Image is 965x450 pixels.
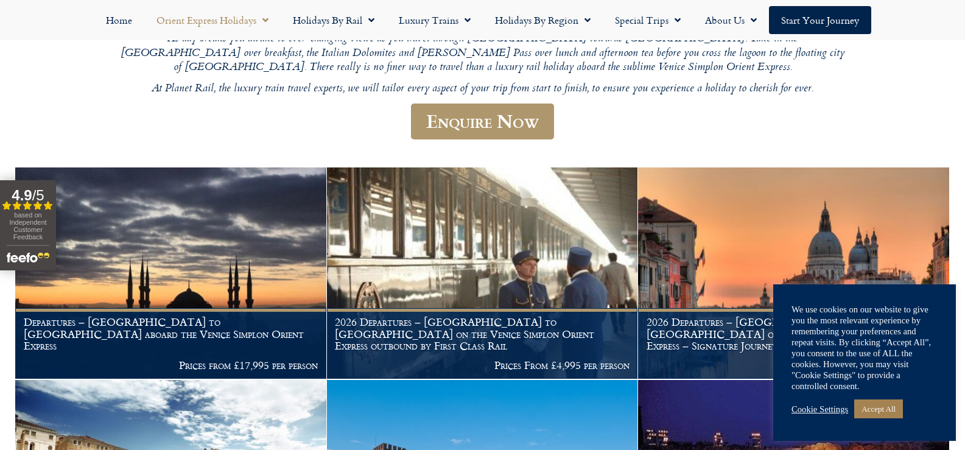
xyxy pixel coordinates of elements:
[483,6,603,34] a: Holidays by Region
[603,6,693,34] a: Special Trips
[118,82,848,96] p: At Planet Rail, the luxury train travel experts, we will tailor every aspect of your trip from st...
[24,316,318,352] h1: Departures – [GEOGRAPHIC_DATA] to [GEOGRAPHIC_DATA] aboard the Venice Simplon Orient Express
[638,167,949,379] img: Orient Express Special Venice compressed
[647,316,941,352] h1: 2026 Departures – [GEOGRAPHIC_DATA] to [GEOGRAPHIC_DATA] on the Venice Simplon Orient Express – S...
[144,6,281,34] a: Orient Express Holidays
[854,399,903,418] a: Accept All
[94,6,144,34] a: Home
[791,304,938,392] div: We use cookies on our website to give you the most relevant experience by remembering your prefer...
[693,6,769,34] a: About Us
[638,167,950,379] a: 2026 Departures – [GEOGRAPHIC_DATA] to [GEOGRAPHIC_DATA] on the Venice Simplon Orient Express – S...
[647,359,941,371] p: Prices from £4,995 per person
[15,167,327,379] a: Departures – [GEOGRAPHIC_DATA] to [GEOGRAPHIC_DATA] aboard the Venice Simplon Orient Express Pric...
[118,32,848,75] p: As day breaks you awake to ever-changing views as you travel through [GEOGRAPHIC_DATA] towards [G...
[281,6,387,34] a: Holidays by Rail
[24,359,318,371] p: Prices from £17,995 per person
[335,359,630,371] p: Prices From £4,995 per person
[791,404,848,415] a: Cookie Settings
[335,316,630,352] h1: 2026 Departures – [GEOGRAPHIC_DATA] to [GEOGRAPHIC_DATA] on the Venice Simplon Orient Express out...
[327,167,639,379] a: 2026 Departures – [GEOGRAPHIC_DATA] to [GEOGRAPHIC_DATA] on the Venice Simplon Orient Express out...
[769,6,871,34] a: Start your Journey
[411,104,554,139] a: Enquire Now
[387,6,483,34] a: Luxury Trains
[6,6,959,34] nav: Menu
